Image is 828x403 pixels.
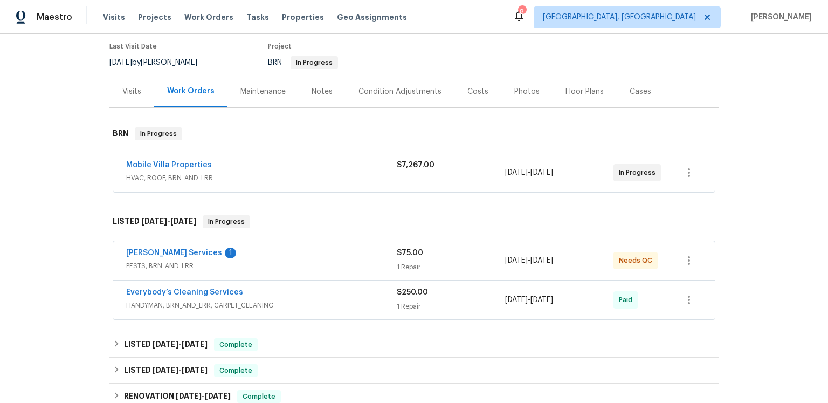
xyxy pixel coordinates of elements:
span: $7,267.00 [397,161,434,169]
span: Paid [619,295,637,305]
span: - [505,167,553,178]
span: [DATE] [505,257,528,264]
div: BRN In Progress [109,117,719,151]
span: [DATE] [530,169,553,176]
div: Floor Plans [565,86,604,97]
div: LISTED [DATE]-[DATE]Complete [109,358,719,384]
a: Mobile Villa Properties [126,161,212,169]
span: PESTS, BRN_AND_LRR [126,261,397,271]
span: [DATE] [109,59,132,66]
span: Complete [238,391,280,402]
span: [DATE] [205,392,231,400]
span: Maestro [37,12,72,23]
span: [DATE] [530,257,553,264]
span: $75.00 [397,249,423,257]
span: [DATE] [182,366,208,374]
span: - [505,255,553,266]
div: Condition Adjustments [358,86,441,97]
span: - [141,217,196,225]
div: Maintenance [240,86,286,97]
span: - [505,295,553,305]
span: [GEOGRAPHIC_DATA], [GEOGRAPHIC_DATA] [543,12,696,23]
div: Cases [630,86,651,97]
div: Costs [467,86,488,97]
span: In Progress [204,216,249,227]
span: Project [268,43,292,50]
h6: LISTED [124,364,208,377]
div: Work Orders [167,86,215,97]
span: [DATE] [153,340,178,348]
span: Projects [138,12,171,23]
span: [DATE] [505,296,528,304]
span: Complete [215,339,257,350]
span: HANDYMAN, BRN_AND_LRR, CARPET_CLEANING [126,300,397,311]
div: 1 Repair [397,301,505,312]
span: In Progress [136,128,181,139]
div: LISTED [DATE]-[DATE]Complete [109,332,719,358]
span: Properties [282,12,324,23]
span: BRN [268,59,338,66]
div: Photos [514,86,540,97]
span: Last Visit Date [109,43,157,50]
a: [PERSON_NAME] Services [126,249,222,257]
span: In Progress [292,59,337,66]
span: HVAC, ROOF, BRN_AND_LRR [126,173,397,183]
div: Visits [122,86,141,97]
div: 8 [518,6,526,17]
span: - [176,392,231,400]
span: Tasks [246,13,269,21]
h6: RENOVATION [124,390,231,403]
span: Work Orders [184,12,233,23]
div: LISTED [DATE]-[DATE]In Progress [109,204,719,239]
a: Everybody’s Cleaning Services [126,289,243,296]
span: Needs QC [619,255,657,266]
div: by [PERSON_NAME] [109,56,210,69]
div: Notes [312,86,333,97]
span: [DATE] [182,340,208,348]
span: [DATE] [170,217,196,225]
h6: LISTED [113,215,196,228]
h6: BRN [113,127,128,140]
span: [DATE] [153,366,178,374]
span: Geo Assignments [337,12,407,23]
span: $250.00 [397,289,428,296]
span: [DATE] [141,217,167,225]
span: [PERSON_NAME] [747,12,812,23]
h6: LISTED [124,338,208,351]
div: 1 Repair [397,262,505,272]
div: 1 [225,248,236,258]
span: In Progress [619,167,660,178]
span: Complete [215,365,257,376]
span: [DATE] [530,296,553,304]
span: [DATE] [505,169,528,176]
span: Visits [103,12,125,23]
span: - [153,340,208,348]
span: - [153,366,208,374]
span: [DATE] [176,392,202,400]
